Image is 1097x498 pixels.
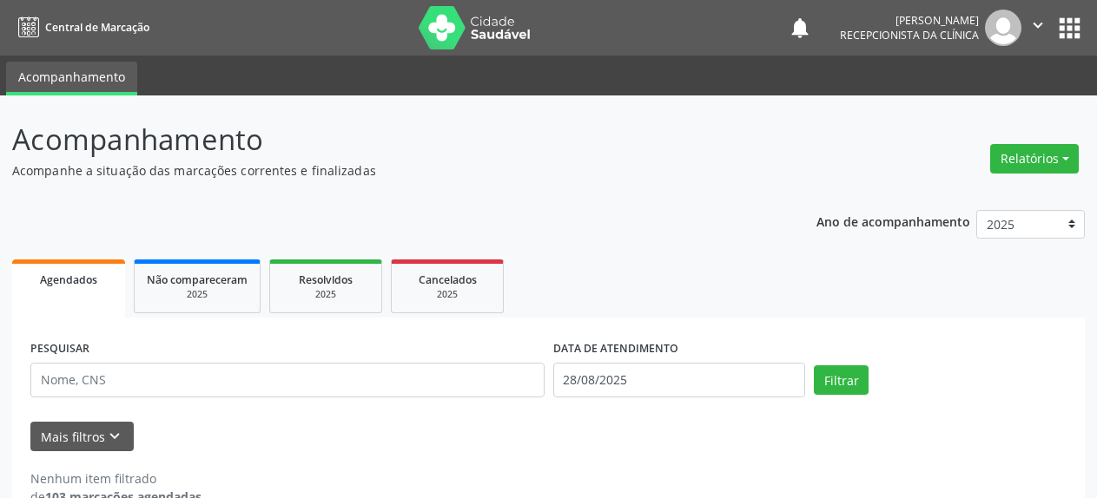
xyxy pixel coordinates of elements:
span: Central de Marcação [45,20,149,35]
i: keyboard_arrow_down [105,427,124,446]
div: Nenhum item filtrado [30,469,202,488]
div: [PERSON_NAME] [840,13,979,28]
label: DATA DE ATENDIMENTO [553,336,678,363]
span: Recepcionista da clínica [840,28,979,43]
div: 2025 [404,288,491,301]
button: notifications [788,16,812,40]
img: img [985,10,1021,46]
i:  [1028,16,1047,35]
span: Cancelados [419,272,477,287]
button: Relatórios [990,144,1079,174]
button:  [1021,10,1054,46]
div: 2025 [282,288,369,301]
span: Resolvidos [299,272,353,287]
button: apps [1054,13,1085,43]
span: Não compareceram [147,272,248,287]
input: Nome, CNS [30,363,545,397]
p: Ano de acompanhamento [816,210,970,232]
a: Central de Marcação [12,13,149,42]
p: Acompanhamento [12,118,763,161]
p: Acompanhe a situação das marcações correntes e finalizadas [12,161,763,180]
span: Agendados [40,272,97,287]
button: Filtrar [814,365,869,395]
div: 2025 [147,288,248,301]
a: Acompanhamento [6,62,137,95]
input: Selecione um intervalo [553,363,806,397]
label: PESQUISAR [30,336,89,363]
button: Mais filtroskeyboard_arrow_down [30,422,134,452]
